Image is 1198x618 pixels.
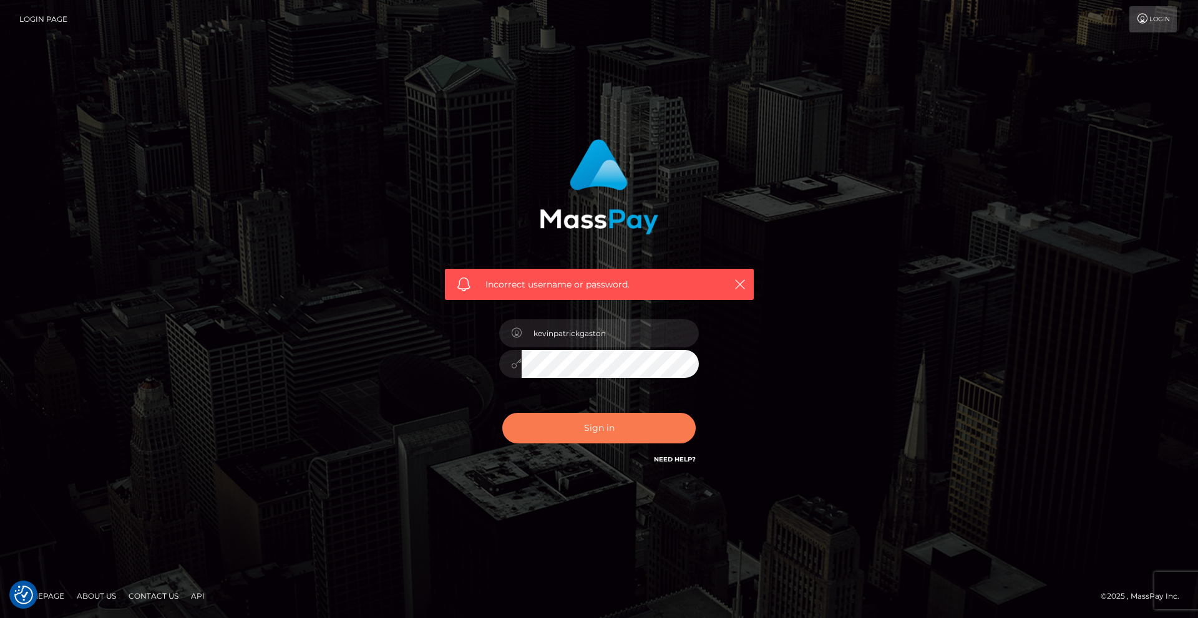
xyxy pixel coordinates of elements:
[14,586,69,606] a: Homepage
[14,586,33,604] button: Consent Preferences
[1129,6,1177,32] a: Login
[19,6,67,32] a: Login Page
[72,586,121,606] a: About Us
[540,139,658,234] img: MassPay Login
[502,413,696,443] button: Sign in
[14,586,33,604] img: Revisit consent button
[124,586,183,606] a: Contact Us
[522,319,699,347] input: Username...
[1101,589,1189,603] div: © 2025 , MassPay Inc.
[654,455,696,463] a: Need Help?
[485,278,713,291] span: Incorrect username or password.
[186,586,210,606] a: API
